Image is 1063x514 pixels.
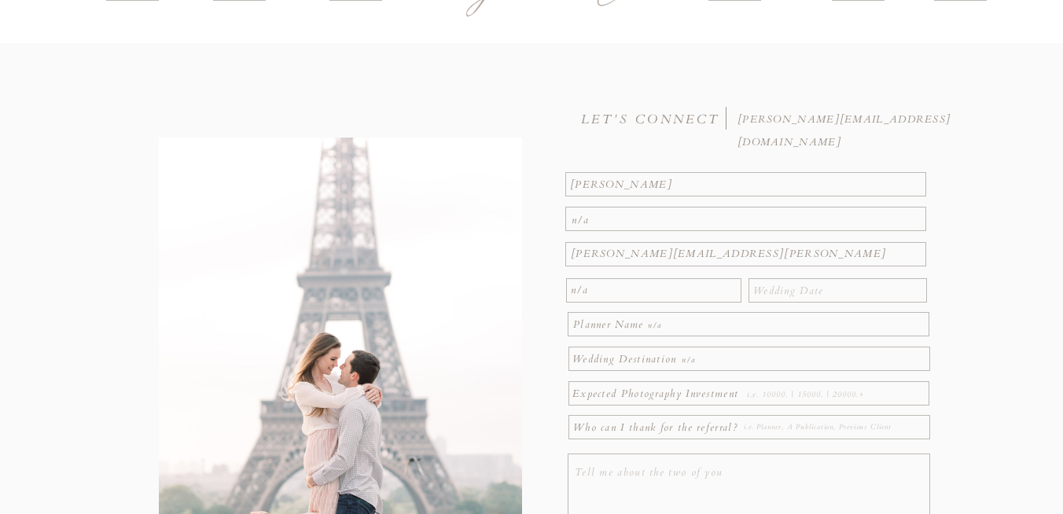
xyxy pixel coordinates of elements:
[572,383,745,400] p: Expected Photography Investment
[581,108,725,125] h3: LET'S CONNECT
[573,417,743,435] p: Who can I thank for the referral?
[573,314,647,336] p: Planner Name
[572,348,677,366] p: Wedding Destination
[737,108,957,122] a: [PERSON_NAME][EMAIL_ADDRESS][DOMAIN_NAME]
